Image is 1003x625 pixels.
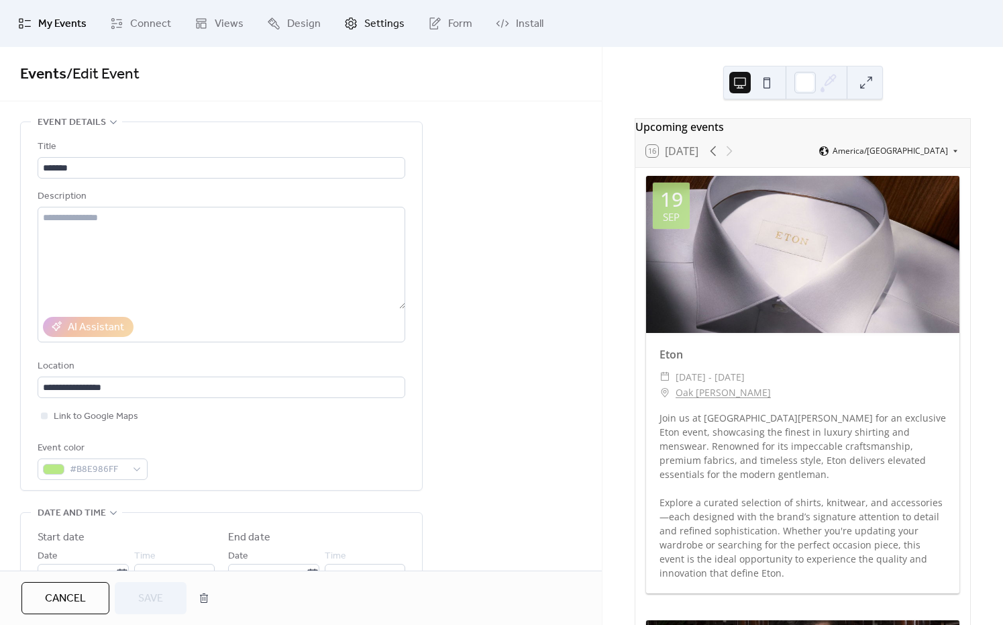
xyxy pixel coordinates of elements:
div: Title [38,139,403,155]
span: Connect [130,16,171,32]
span: Views [215,16,244,32]
a: Oak [PERSON_NAME] [676,385,771,401]
span: Design [287,16,321,32]
span: Settings [364,16,405,32]
div: Description [38,189,403,205]
div: ​ [659,385,670,401]
a: Install [486,5,553,42]
a: Design [257,5,331,42]
span: Time [325,548,346,565]
div: Eton [646,346,959,363]
span: Date [38,548,58,565]
span: [DATE] - [DATE] [676,369,745,385]
button: Cancel [21,582,109,614]
div: ​ [659,369,670,385]
div: Event color [38,440,145,456]
span: My Events [38,16,87,32]
span: Install [516,16,543,32]
span: #B8E986FF [70,462,126,478]
span: Cancel [45,591,86,607]
span: America/[GEOGRAPHIC_DATA] [833,147,948,155]
a: Form [418,5,482,42]
div: Upcoming events [635,119,970,135]
span: Date and time [38,506,106,522]
div: 19 [660,189,683,209]
span: Form [448,16,472,32]
a: Events [20,60,66,89]
span: Link to Google Maps [54,409,138,425]
span: Event details [38,115,106,131]
span: Date [228,548,248,565]
div: Start date [38,530,85,546]
a: Settings [334,5,415,42]
a: Views [184,5,254,42]
div: End date [228,530,270,546]
span: Time [134,548,156,565]
div: Location [38,358,403,375]
div: Sep [663,212,680,222]
div: Join us at [GEOGRAPHIC_DATA][PERSON_NAME] for an exclusive Eton event, showcasing the finest in l... [646,411,959,580]
span: / Edit Event [66,60,140,89]
a: My Events [8,5,97,42]
a: Connect [100,5,181,42]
